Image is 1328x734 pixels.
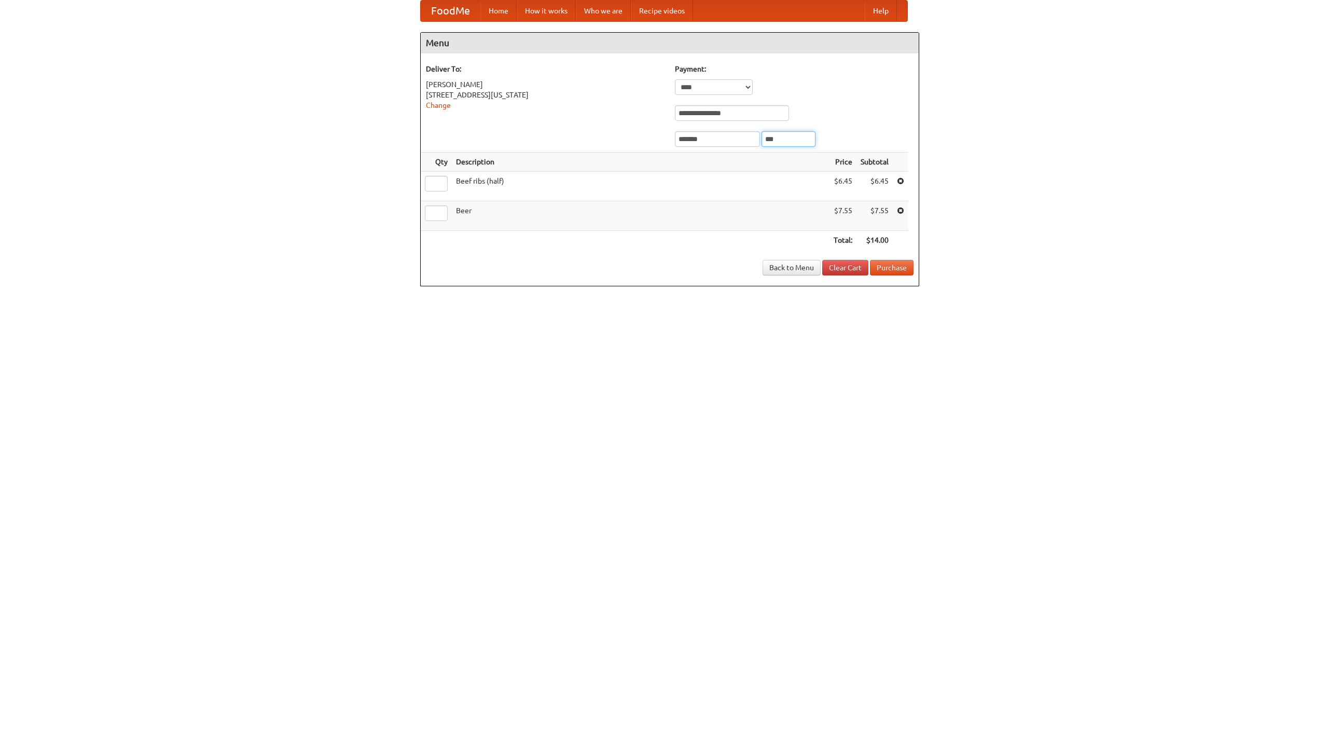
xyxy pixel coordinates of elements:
[576,1,631,21] a: Who we are
[421,1,480,21] a: FoodMe
[421,153,452,172] th: Qty
[856,201,893,231] td: $7.55
[822,260,868,275] a: Clear Cart
[763,260,821,275] a: Back to Menu
[421,33,919,53] h4: Menu
[426,90,665,100] div: [STREET_ADDRESS][US_STATE]
[452,201,829,231] td: Beer
[856,153,893,172] th: Subtotal
[675,64,914,74] h5: Payment:
[452,153,829,172] th: Description
[426,79,665,90] div: [PERSON_NAME]
[856,231,893,250] th: $14.00
[829,153,856,172] th: Price
[856,172,893,201] td: $6.45
[865,1,897,21] a: Help
[829,201,856,231] td: $7.55
[452,172,829,201] td: Beef ribs (half)
[829,231,856,250] th: Total:
[426,101,451,109] a: Change
[480,1,517,21] a: Home
[517,1,576,21] a: How it works
[829,172,856,201] td: $6.45
[870,260,914,275] button: Purchase
[426,64,665,74] h5: Deliver To:
[631,1,693,21] a: Recipe videos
